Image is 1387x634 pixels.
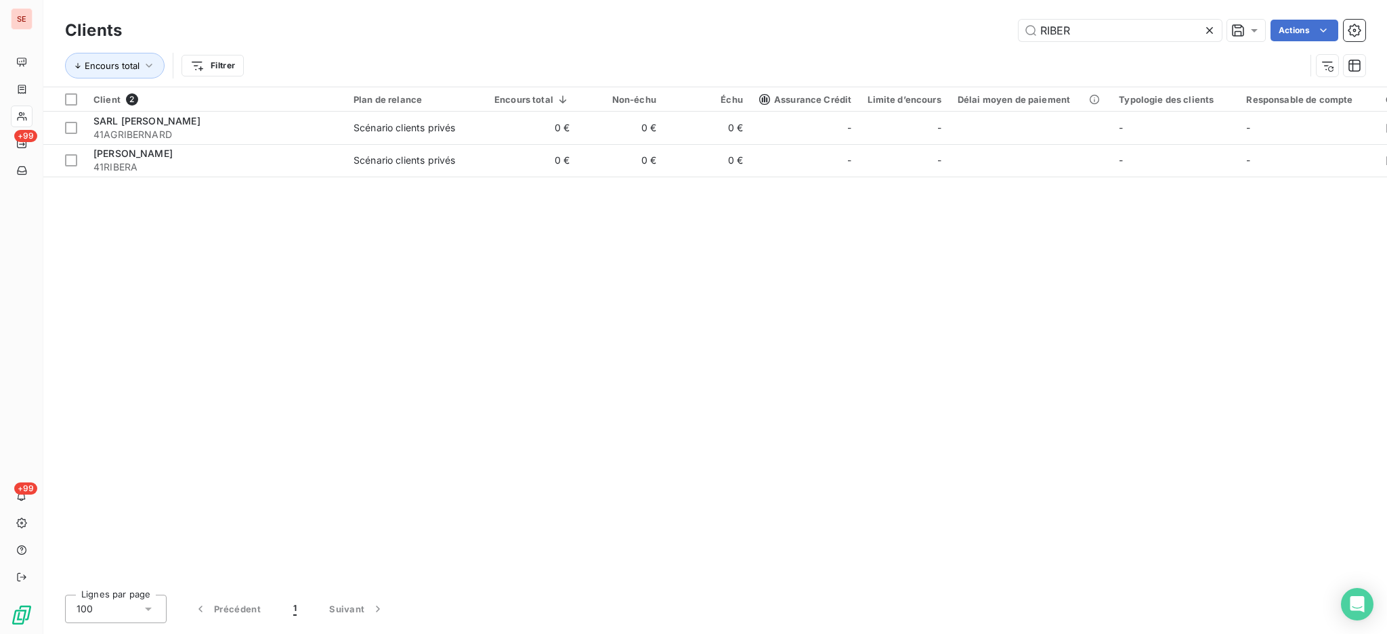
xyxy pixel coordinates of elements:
[65,18,122,43] h3: Clients
[1119,122,1123,133] span: -
[11,133,32,154] a: +99
[586,94,656,105] div: Non-échu
[1246,154,1250,166] span: -
[486,112,578,144] td: 0 €
[313,595,401,623] button: Suivant
[1271,20,1338,41] button: Actions
[277,595,313,623] button: 1
[673,94,743,105] div: Échu
[77,602,93,616] span: 100
[126,93,138,106] span: 2
[664,112,751,144] td: 0 €
[1246,94,1369,105] div: Responsable de compte
[182,55,244,76] button: Filtrer
[958,94,1103,105] div: Délai moyen de paiement
[11,604,33,626] img: Logo LeanPay
[354,154,455,167] div: Scénario clients privés
[1019,20,1222,41] input: Rechercher
[847,121,851,135] span: -
[486,144,578,177] td: 0 €
[1119,154,1123,166] span: -
[354,94,478,105] div: Plan de relance
[1246,122,1250,133] span: -
[494,94,570,105] div: Encours total
[14,130,37,142] span: +99
[1119,94,1230,105] div: Typologie des clients
[354,121,455,135] div: Scénario clients privés
[937,121,941,135] span: -
[65,53,165,78] button: Encours total
[93,148,173,159] span: [PERSON_NAME]
[578,112,664,144] td: 0 €
[177,595,277,623] button: Précédent
[85,60,140,71] span: Encours total
[93,128,337,141] span: 41AGRIBERNARD
[578,144,664,177] td: 0 €
[93,115,200,127] span: SARL [PERSON_NAME]
[937,154,941,167] span: -
[847,154,851,167] span: -
[93,94,121,105] span: Client
[93,160,337,174] span: 41RIBERA
[293,602,297,616] span: 1
[11,8,33,30] div: SE
[759,94,851,105] span: Assurance Crédit
[14,482,37,495] span: +99
[868,94,941,105] div: Limite d’encours
[1341,588,1373,620] div: Open Intercom Messenger
[664,144,751,177] td: 0 €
